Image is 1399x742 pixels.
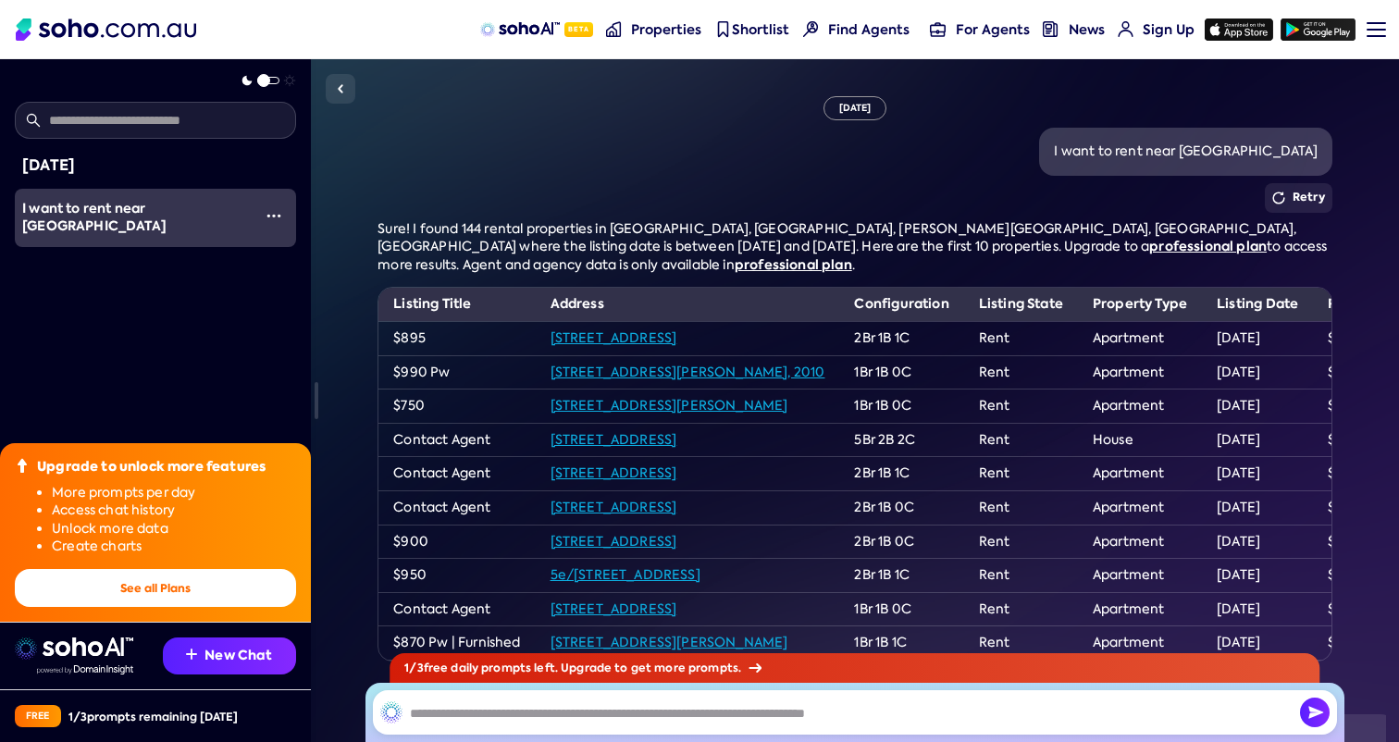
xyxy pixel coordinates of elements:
[839,592,963,626] td: 1Br 1B 0C
[1078,626,1202,661] td: Apartment
[930,21,946,37] img: for-agents-nav icon
[964,355,1078,390] td: Rent
[606,21,622,37] img: properties-nav icon
[15,637,133,660] img: sohoai logo
[1202,559,1313,593] td: [DATE]
[1202,592,1313,626] td: [DATE]
[1078,457,1202,491] td: Apartment
[1043,21,1059,37] img: news-nav icon
[378,355,535,390] td: $990 Pw
[551,566,700,583] a: 5e/[STREET_ADDRESS]
[15,189,252,247] a: I want to rent near [GEOGRAPHIC_DATA]
[378,490,535,525] td: Contact Agent
[16,19,196,41] img: Soho Logo
[803,21,819,37] img: Find agents icon
[15,569,296,607] button: See all Plans
[378,288,535,321] th: Listing Title
[1202,390,1313,424] td: [DATE]
[964,321,1078,355] td: Rent
[378,559,535,593] td: $950
[852,256,855,273] span: .
[551,397,788,414] a: [STREET_ADDRESS][PERSON_NAME]
[551,499,677,515] a: [STREET_ADDRESS]
[378,220,1296,255] span: Sure! I found 144 rental properties in [GEOGRAPHIC_DATA], [GEOGRAPHIC_DATA], [PERSON_NAME][GEOGRA...
[37,458,266,476] div: Upgrade to unlock more features
[964,559,1078,593] td: Rent
[551,533,677,550] a: [STREET_ADDRESS]
[15,705,61,727] div: Free
[1078,288,1202,321] th: Property Type
[551,329,677,346] a: [STREET_ADDRESS]
[186,649,197,660] img: Recommendation icon
[378,423,535,457] td: Contact Agent
[378,676,1331,707] div: Properties Found
[1202,288,1313,321] th: Listing Date
[378,592,535,626] td: Contact Agent
[1143,20,1195,39] span: Sign Up
[378,525,535,559] td: $900
[378,390,535,424] td: $750
[1078,423,1202,457] td: House
[1078,559,1202,593] td: Apartment
[1272,192,1285,204] img: Retry icon
[52,538,296,556] li: Create charts
[1300,698,1330,727] img: Send icon
[964,592,1078,626] td: Rent
[964,390,1078,424] td: Rent
[964,423,1078,457] td: Rent
[1202,355,1313,390] td: [DATE]
[964,626,1078,661] td: Rent
[378,321,535,355] td: $895
[839,390,963,424] td: 1Br 1B 0C
[1265,183,1332,213] button: Retry
[1300,698,1330,727] button: Send
[964,457,1078,491] td: Rent
[1069,20,1105,39] span: News
[1118,21,1133,37] img: for-agents-nav icon
[1202,525,1313,559] td: [DATE]
[22,154,289,178] div: [DATE]
[22,200,252,236] div: I want to rent near Ascham School
[732,20,789,39] span: Shortlist
[1205,19,1273,41] img: app-store icon
[1078,592,1202,626] td: Apartment
[378,626,535,661] td: $870 Pw | Furnished
[1202,626,1313,661] td: [DATE]
[964,525,1078,559] td: Rent
[551,464,677,481] a: [STREET_ADDRESS]
[1202,490,1313,525] td: [DATE]
[749,663,761,673] img: Arrow icon
[480,22,559,37] img: sohoAI logo
[329,78,352,100] img: Sidebar toggle icon
[964,288,1078,321] th: Listing State
[15,458,30,473] img: Upgrade icon
[380,701,402,723] img: SohoAI logo black
[1202,321,1313,355] td: [DATE]
[956,20,1030,39] span: For Agents
[631,20,701,39] span: Properties
[266,208,281,223] img: More icon
[839,321,963,355] td: 2Br 1B 1C
[839,423,963,457] td: 5Br 2B 2C
[839,559,963,593] td: 2Br 1B 1C
[1202,423,1313,457] td: [DATE]
[536,288,840,321] th: Address
[839,626,963,661] td: 1Br 1B 1C
[1054,142,1317,161] div: I want to rent near [GEOGRAPHIC_DATA]
[1078,525,1202,559] td: Apartment
[1078,321,1202,355] td: Apartment
[378,238,1327,273] span: to access more results. Agent and agency data is only available in
[163,637,296,674] button: New Chat
[68,709,238,724] div: 1 / 3 prompts remaining [DATE]
[551,600,677,617] a: [STREET_ADDRESS]
[378,457,535,491] td: Contact Agent
[551,431,677,448] a: [STREET_ADDRESS]
[390,653,1319,683] div: 1 / 3 free daily prompts left. Upgrade to get more prompts.
[22,199,167,236] span: I want to rent near [GEOGRAPHIC_DATA]
[1281,19,1356,41] img: google-play icon
[839,457,963,491] td: 2Br 1B 1C
[1078,390,1202,424] td: Apartment
[839,288,963,321] th: Configuration
[1078,490,1202,525] td: Apartment
[735,255,852,274] a: professional plan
